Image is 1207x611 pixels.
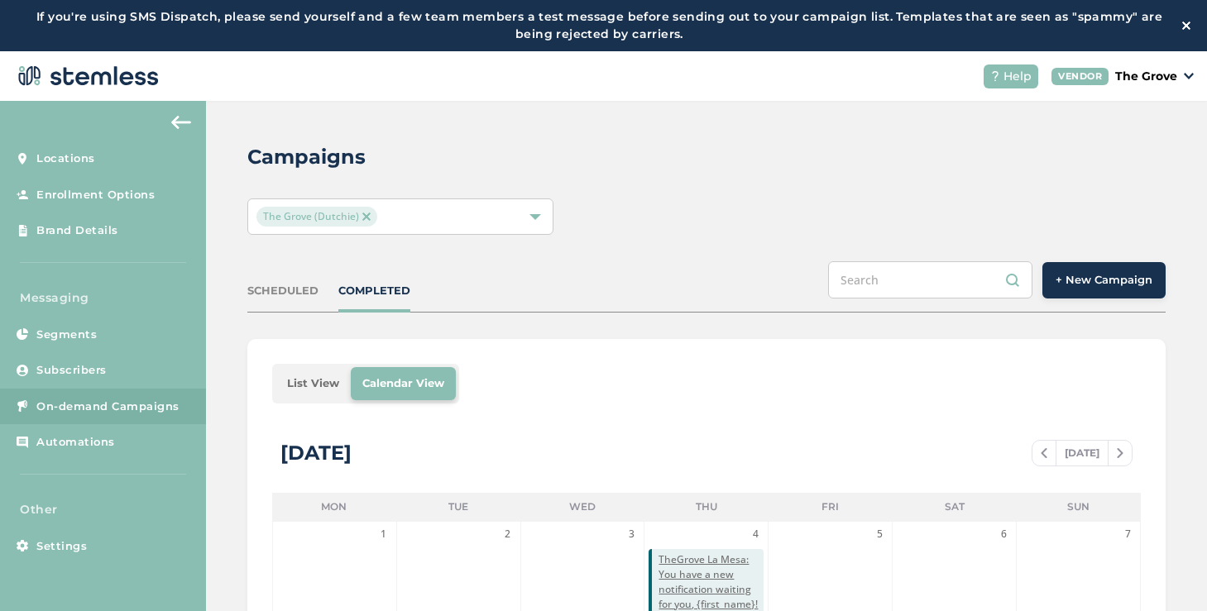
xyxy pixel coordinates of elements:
[1119,526,1136,542] span: 7
[36,399,180,415] span: On-demand Campaigns
[1017,493,1141,521] li: Sun
[280,438,352,468] div: [DATE]
[623,526,639,542] span: 3
[1056,441,1109,465] span: [DATE]
[36,187,155,203] span: Enrollment Options
[396,493,520,521] li: Tue
[1115,68,1177,85] p: The Grove
[338,283,410,299] div: COMPLETED
[1003,68,1032,85] span: Help
[1042,262,1166,298] button: + New Campaign
[351,367,456,400] li: Calendar View
[376,526,392,542] span: 1
[1124,532,1207,611] iframe: Chat Widget
[36,538,87,555] span: Settings
[17,8,1182,43] label: If you're using SMS Dispatch, please send yourself and a few team members a test message before s...
[1056,272,1152,289] span: + New Campaign
[36,434,115,451] span: Automations
[36,362,107,379] span: Subscribers
[36,327,97,343] span: Segments
[769,493,893,521] li: Fri
[362,212,371,221] img: icon-close-accent-8a337256.svg
[644,493,769,521] li: Thu
[272,493,396,521] li: Mon
[995,526,1012,542] span: 6
[893,493,1017,521] li: Sat
[36,150,95,167] span: Locations
[247,283,319,299] div: SCHEDULED
[1117,448,1123,458] img: icon-chevron-right-bae969c5.svg
[1184,73,1194,79] img: icon_down-arrow-small-66adaf34.svg
[871,526,888,542] span: 5
[13,60,159,93] img: logo-dark-0685b13c.svg
[256,207,377,227] span: The Grove (Dutchie)
[1051,68,1109,85] div: VENDOR
[990,71,1000,81] img: icon-help-white-03924b79.svg
[1041,448,1047,458] img: icon-chevron-left-b8c47ebb.svg
[275,367,351,400] li: List View
[1182,21,1190,30] img: icon-close-white-1ed751a3.svg
[828,261,1032,298] input: Search
[520,493,644,521] li: Wed
[747,526,764,542] span: 4
[247,142,366,172] h2: Campaigns
[500,526,516,542] span: 2
[171,116,191,129] img: icon-arrow-back-accent-c549486e.svg
[36,222,118,239] span: Brand Details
